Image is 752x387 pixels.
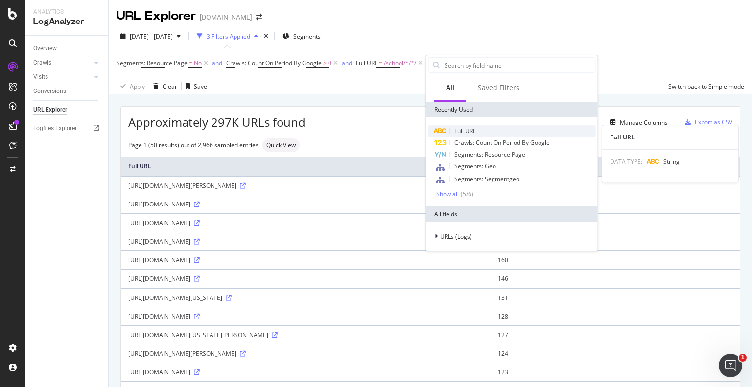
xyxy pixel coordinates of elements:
[117,78,145,94] button: Apply
[491,232,740,250] td: 166
[739,354,747,362] span: 1
[182,78,207,94] button: Save
[356,59,377,67] span: Full URL
[491,363,740,381] td: 123
[664,78,744,94] button: Switch back to Simple mode
[128,237,483,246] div: [URL][DOMAIN_NAME]
[33,72,48,82] div: Visits
[212,58,222,68] button: and
[444,58,595,72] input: Search by field name
[454,127,476,135] span: Full URL
[459,190,473,198] div: ( 5 / 6 )
[121,157,491,176] th: Full URL: activate to sort column ascending
[200,12,252,22] div: [DOMAIN_NAME]
[128,349,483,358] div: [URL][DOMAIN_NAME][PERSON_NAME]
[266,142,296,148] span: Quick View
[424,57,464,69] button: Add Filter
[491,288,740,307] td: 131
[194,82,207,91] div: Save
[454,150,525,159] span: Segments: Resource Page
[454,162,496,170] span: Segments: Geo
[279,28,325,44] button: Segments
[128,256,483,264] div: [URL][DOMAIN_NAME]
[33,44,57,54] div: Overview
[163,82,177,91] div: Clear
[117,59,188,67] span: Segments: Resource Page
[491,213,740,232] td: 179
[293,32,321,41] span: Segments
[323,59,327,67] span: >
[226,59,322,67] span: Crawls: Count On Period By Google
[149,78,177,94] button: Clear
[117,8,196,24] div: URL Explorer
[33,105,101,115] a: URL Explorer
[342,58,352,68] button: and
[379,59,382,67] span: =
[256,14,262,21] div: arrow-right-arrow-left
[262,138,300,152] div: neutral label
[128,114,305,131] span: Approximately 297K URLs found
[491,250,740,269] td: 160
[491,195,740,213] td: 186
[440,232,472,241] span: URLs (Logs)
[117,28,185,44] button: [DATE] - [DATE]
[446,83,454,92] div: All
[681,114,732,130] button: Export as CSV
[426,102,598,117] div: Recently Used
[33,58,92,68] a: Crawls
[620,118,668,127] div: Manage Columns
[695,118,732,126] div: Export as CSV
[33,58,51,68] div: Crawls
[128,182,483,190] div: [URL][DOMAIN_NAME][PERSON_NAME]
[128,331,483,339] div: [URL][DOMAIN_NAME][US_STATE][PERSON_NAME]
[436,191,459,198] div: Show all
[33,8,100,16] div: Analytics
[194,56,202,70] span: No
[602,133,738,141] div: Full URL
[128,219,483,227] div: [URL][DOMAIN_NAME]
[128,141,258,149] div: Page 1 (50 results) out of 2,966 sampled entries
[454,175,519,183] span: Segments: Segmentgeo
[491,325,740,344] td: 127
[193,28,262,44] button: 3 Filters Applied
[128,200,483,208] div: [URL][DOMAIN_NAME]
[491,176,740,195] td: 207
[130,32,173,41] span: [DATE] - [DATE]
[33,86,66,96] div: Conversions
[128,368,483,376] div: [URL][DOMAIN_NAME]
[384,56,416,70] span: /school/*/*/
[426,206,598,222] div: All fields
[33,16,100,27] div: LogAnalyzer
[33,123,77,134] div: Logfiles Explorer
[128,294,483,302] div: [URL][DOMAIN_NAME][US_STATE]
[610,158,642,166] span: DATA TYPE:
[212,59,222,67] div: and
[33,105,67,115] div: URL Explorer
[189,59,192,67] span: =
[478,83,519,92] div: Saved Filters
[128,312,483,320] div: [URL][DOMAIN_NAME]
[33,44,101,54] a: Overview
[454,138,550,147] span: Crawls: Count On Period By Google
[262,31,270,41] div: times
[491,269,740,288] td: 146
[342,59,352,67] div: and
[606,116,668,128] button: Manage Columns
[130,82,145,91] div: Apply
[207,32,250,41] div: 3 Filters Applied
[33,72,92,82] a: Visits
[663,158,680,166] span: String
[128,274,483,283] div: [URL][DOMAIN_NAME]
[33,123,101,134] a: Logfiles Explorer
[328,56,331,70] span: 0
[33,86,101,96] a: Conversions
[491,307,740,325] td: 128
[668,82,744,91] div: Switch back to Simple mode
[491,344,740,363] td: 124
[719,354,742,377] iframe: Intercom live chat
